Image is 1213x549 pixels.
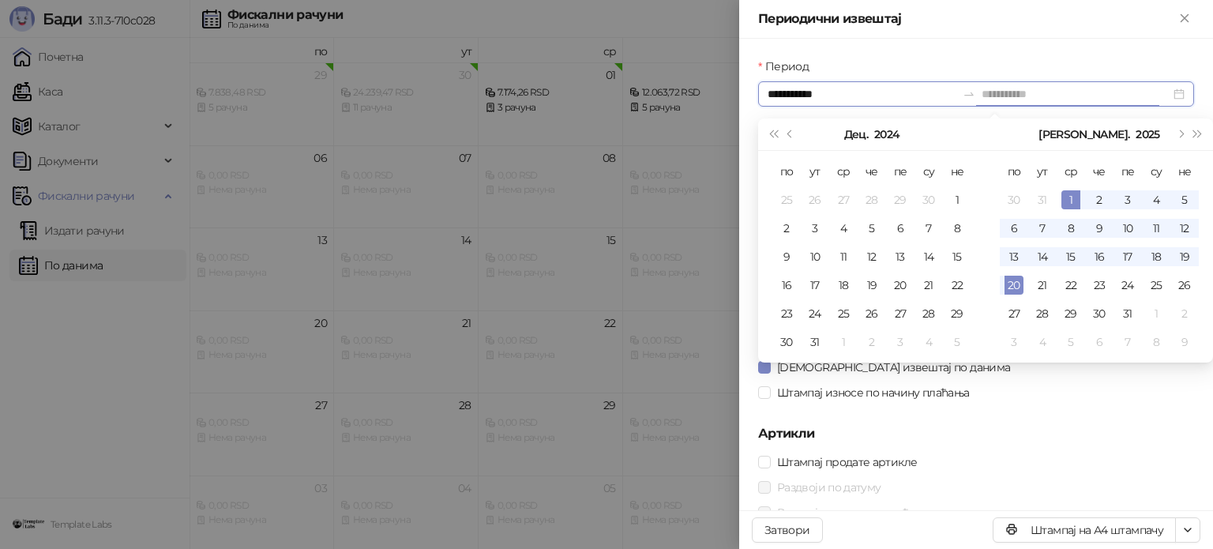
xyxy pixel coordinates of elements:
div: 4 [834,219,853,238]
div: 17 [1118,247,1137,266]
span: [DEMOGRAPHIC_DATA] извештај по данима [771,359,1016,376]
div: 8 [948,219,967,238]
div: 29 [1061,304,1080,323]
div: 25 [1147,276,1166,295]
div: 4 [919,333,938,352]
div: 14 [1033,247,1052,266]
div: 19 [1175,247,1194,266]
span: swap-right [963,88,975,100]
span: Раздвоји по датуму [771,479,887,496]
td: 2025-01-17 [1113,243,1142,271]
td: 2025-01-19 [1170,243,1199,271]
td: 2024-11-29 [886,186,914,214]
div: 25 [834,304,853,323]
td: 2025-01-25 [1142,271,1170,299]
td: 2025-01-14 [1028,243,1057,271]
div: 3 [1118,190,1137,209]
div: 10 [806,247,824,266]
td: 2024-12-20 [886,271,914,299]
td: 2024-12-30 [772,328,801,356]
td: 2024-12-30 [1000,186,1028,214]
div: 1 [948,190,967,209]
td: 2025-01-24 [1113,271,1142,299]
button: Изабери месец [1038,118,1129,150]
td: 2025-01-01 [829,328,858,356]
div: 21 [1033,276,1052,295]
td: 2024-12-23 [772,299,801,328]
td: 2025-01-06 [1000,214,1028,243]
td: 2025-01-09 [1085,214,1113,243]
div: 28 [862,190,881,209]
div: 13 [891,247,910,266]
th: пе [1113,157,1142,186]
div: 14 [919,247,938,266]
span: Штампај износе по начину плаћања [771,384,976,401]
div: 27 [1005,304,1023,323]
div: 24 [806,304,824,323]
div: 20 [1005,276,1023,295]
td: 2024-12-10 [801,243,829,271]
div: 6 [891,219,910,238]
div: 3 [806,219,824,238]
div: 22 [1061,276,1080,295]
td: 2025-01-31 [1113,299,1142,328]
td: 2024-12-03 [801,214,829,243]
td: 2024-12-21 [914,271,943,299]
div: 19 [862,276,881,295]
th: ср [1057,157,1085,186]
div: 5 [862,219,881,238]
div: 7 [919,219,938,238]
td: 2024-12-07 [914,214,943,243]
td: 2024-12-12 [858,243,886,271]
div: 31 [806,333,824,352]
td: 2024-12-26 [858,299,886,328]
div: 23 [777,304,796,323]
div: 22 [948,276,967,295]
td: 2024-12-17 [801,271,829,299]
div: 4 [1033,333,1052,352]
div: 29 [948,304,967,323]
div: 20 [891,276,910,295]
td: 2024-12-16 [772,271,801,299]
button: Претходна година (Control + left) [764,118,782,150]
td: 2024-12-02 [772,214,801,243]
td: 2025-01-22 [1057,271,1085,299]
div: 9 [1090,219,1109,238]
td: 2024-12-24 [801,299,829,328]
td: 2025-01-08 [1057,214,1085,243]
td: 2025-01-16 [1085,243,1113,271]
div: 26 [806,190,824,209]
td: 2025-02-05 [1057,328,1085,356]
button: Претходни месец (PageUp) [782,118,799,150]
td: 2025-02-09 [1170,328,1199,356]
td: 2025-01-03 [1113,186,1142,214]
td: 2025-01-23 [1085,271,1113,299]
input: Период [768,85,956,103]
div: 12 [862,247,881,266]
td: 2025-01-21 [1028,271,1057,299]
div: 28 [1033,304,1052,323]
div: 12 [1175,219,1194,238]
div: 21 [919,276,938,295]
td: 2024-11-26 [801,186,829,214]
span: to [963,88,975,100]
button: Штампај на А4 штампачу [993,517,1176,543]
td: 2025-01-05 [1170,186,1199,214]
div: 13 [1005,247,1023,266]
td: 2025-01-02 [1085,186,1113,214]
div: 5 [1061,333,1080,352]
td: 2025-01-02 [858,328,886,356]
div: 23 [1090,276,1109,295]
td: 2025-02-08 [1142,328,1170,356]
button: Следећи месец (PageDown) [1171,118,1189,150]
div: 2 [862,333,881,352]
td: 2025-01-18 [1142,243,1170,271]
div: 3 [1005,333,1023,352]
button: Изабери годину [1136,118,1159,150]
td: 2024-11-30 [914,186,943,214]
td: 2025-01-30 [1085,299,1113,328]
button: Изабери годину [874,118,899,150]
td: 2024-12-09 [772,243,801,271]
th: по [772,157,801,186]
td: 2024-12-04 [829,214,858,243]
